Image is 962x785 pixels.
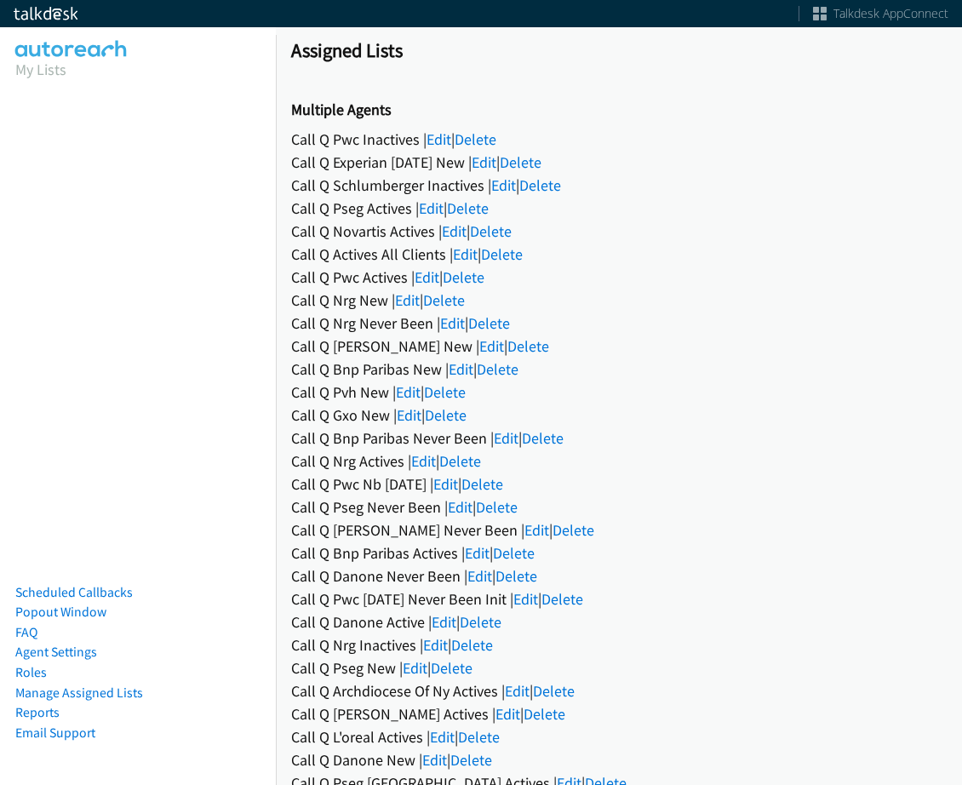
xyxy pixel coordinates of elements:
a: Delete [476,497,518,517]
a: Agent Settings [15,644,97,660]
a: Edit [432,612,456,632]
div: Call Q [PERSON_NAME] New | | [291,335,947,358]
a: Edit [396,382,421,402]
a: Delete [443,267,484,287]
a: Edit [397,405,421,425]
a: Edit [449,359,473,379]
a: Edit [472,152,496,172]
a: Edit [395,290,420,310]
a: Delete [451,635,493,655]
a: Edit [411,451,436,471]
div: Call Q Archdiocese Of Ny Actives | | [291,679,947,702]
a: Delete [470,221,512,241]
div: Call Q Bnp Paribas New | | [291,358,947,381]
a: Delete [533,681,575,701]
a: Delete [519,175,561,195]
a: Delete [447,198,489,218]
a: Delete [450,750,492,770]
a: Scheduled Callbacks [15,584,133,600]
div: Call Q Experian [DATE] New | | [291,151,947,174]
a: Manage Assigned Lists [15,685,143,701]
a: My Lists [15,60,66,79]
div: Call Q Pvh New | | [291,381,947,404]
a: Delete [458,727,500,747]
a: Delete [424,382,466,402]
a: Edit [495,704,520,724]
a: Delete [460,612,501,632]
a: Delete [524,704,565,724]
a: Delete [477,359,518,379]
div: Call Q Actives All Clients | | [291,243,947,266]
div: Call Q Pseg Actives | | [291,197,947,220]
div: Call Q Nrg Actives | | [291,450,947,473]
div: Call Q Schlumberger Inactives | | [291,174,947,197]
a: Edit [430,727,455,747]
div: Call Q Pwc Inactives | | [291,128,947,151]
div: Call Q L'oreal Actives | | [291,725,947,748]
a: Delete [455,129,496,149]
a: Edit [422,750,447,770]
a: Delete [507,336,549,356]
div: Call Q [PERSON_NAME] Actives | | [291,702,947,725]
a: Edit [433,474,458,494]
a: Edit [427,129,451,149]
a: Delete [423,290,465,310]
a: Edit [448,497,472,517]
a: Edit [505,681,530,701]
a: Delete [493,543,535,563]
div: Call Q Nrg Never Been | | [291,312,947,335]
div: Call Q [PERSON_NAME] Never Been | | [291,519,947,541]
div: Call Q Gxo New | | [291,404,947,427]
a: Delete [495,566,537,586]
a: Edit [403,658,427,678]
div: Call Q Pseg New | | [291,656,947,679]
a: Delete [500,152,541,172]
div: Call Q Pwc Nb [DATE] | | [291,473,947,496]
div: Call Q Nrg New | | [291,289,947,312]
a: Reports [15,704,60,720]
a: Edit [524,520,549,540]
a: Delete [425,405,467,425]
a: Edit [453,244,478,264]
a: Talkdesk AppConnect [813,5,948,22]
a: Edit [442,221,467,241]
a: Edit [423,635,448,655]
a: Edit [513,589,538,609]
a: Delete [481,244,523,264]
a: Delete [468,313,510,333]
div: Call Q Danone Never Been | | [291,564,947,587]
div: Call Q Bnp Paribas Actives | | [291,541,947,564]
a: Delete [439,451,481,471]
a: FAQ [15,624,37,640]
div: Call Q Danone New | | [291,748,947,771]
a: Delete [553,520,594,540]
a: Edit [494,428,518,448]
div: Call Q Bnp Paribas Never Been | | [291,427,947,450]
a: Delete [461,474,503,494]
a: Edit [419,198,444,218]
a: Delete [431,658,472,678]
div: Call Q Danone Active | | [291,610,947,633]
a: Edit [479,336,504,356]
div: Call Q Pwc Actives | | [291,266,947,289]
a: Edit [465,543,490,563]
h2: Multiple Agents [291,100,947,120]
a: Edit [415,267,439,287]
div: Call Q Nrg Inactives | | [291,633,947,656]
a: Edit [440,313,465,333]
h1: Assigned Lists [291,38,947,62]
a: Roles [15,664,47,680]
div: Call Q Pwc [DATE] Never Been Init | | [291,587,947,610]
a: Delete [541,589,583,609]
a: Email Support [15,725,95,741]
a: Popout Window [15,604,106,620]
div: Call Q Pseg Never Been | | [291,496,947,519]
a: Delete [522,428,564,448]
a: Edit [467,566,492,586]
div: Call Q Novartis Actives | | [291,220,947,243]
a: Edit [491,175,516,195]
